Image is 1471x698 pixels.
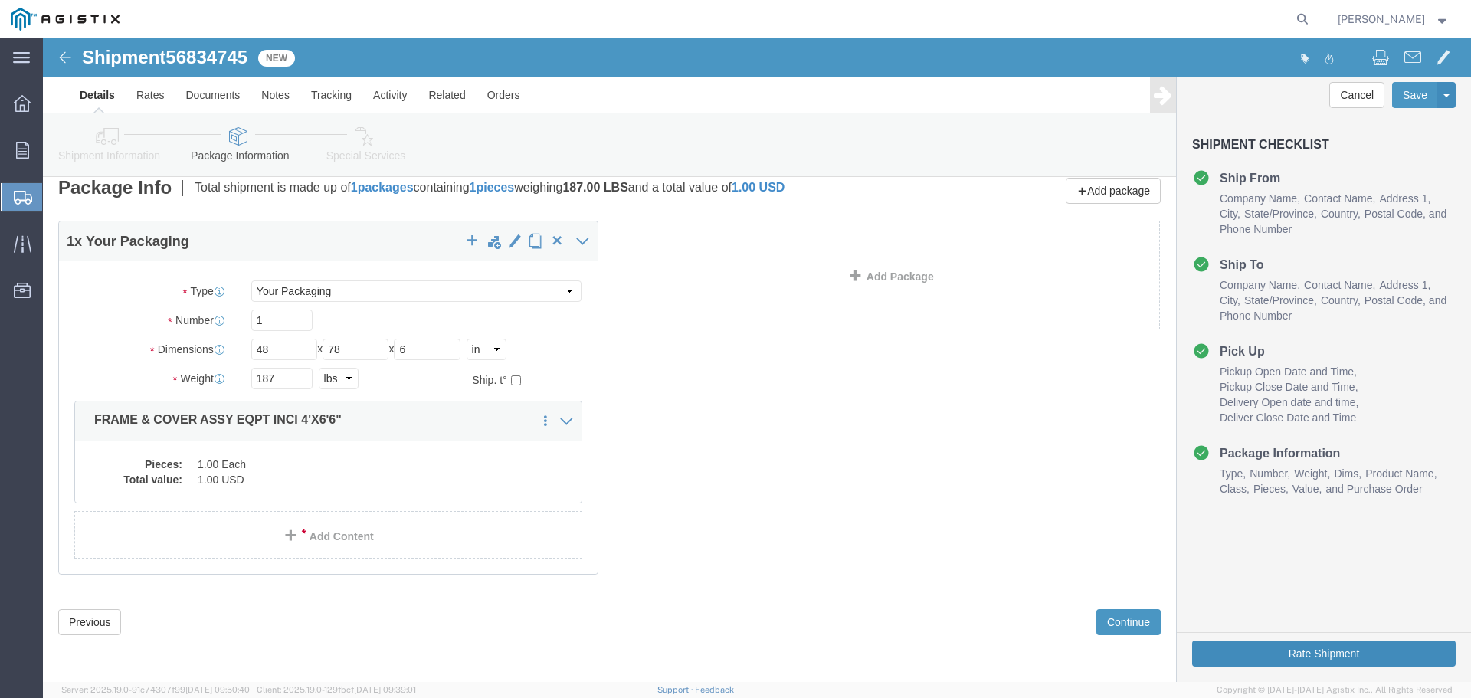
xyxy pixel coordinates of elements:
[1217,683,1453,696] span: Copyright © [DATE]-[DATE] Agistix Inc., All Rights Reserved
[185,685,250,694] span: [DATE] 09:50:40
[61,685,250,694] span: Server: 2025.19.0-91c74307f99
[11,8,120,31] img: logo
[1338,11,1425,28] span: Dave Thomas
[695,685,734,694] a: Feedback
[257,685,416,694] span: Client: 2025.19.0-129fbcf
[354,685,416,694] span: [DATE] 09:39:01
[43,38,1471,682] iframe: FS Legacy Container
[657,685,696,694] a: Support
[1337,10,1450,28] button: [PERSON_NAME]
